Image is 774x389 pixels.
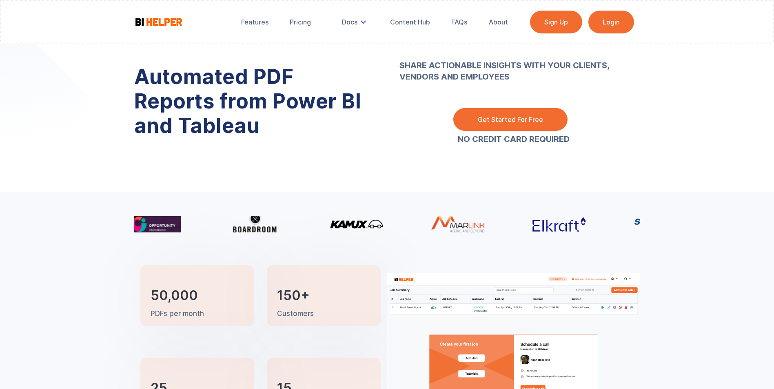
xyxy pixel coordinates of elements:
a: About [483,13,514,31]
div: FAQs [451,18,467,26]
a: Features [235,13,274,31]
h3: 150+ [277,290,310,302]
strong: NO CREDIT CARD REQUIRED [458,134,570,144]
a: Content Hub [384,13,436,31]
div: Docs [336,13,375,31]
a: FAQs [446,13,473,31]
h1: Automated PDF Reports from Power BI and Tableau [134,64,375,138]
a: Get Started For Free [453,108,568,131]
div: Features [241,18,268,26]
a: NO CREDIT CARD REQUIRED [458,135,570,143]
h3: 50,000 [151,290,198,302]
p: PDFs per month [151,309,204,319]
div: Content Hub [390,18,430,26]
a: Pricing [284,13,317,31]
div: Docs [342,18,357,26]
p: ‍ [399,37,628,94]
div: Pricing [290,18,311,26]
div: About [489,18,508,26]
a: Sign Up [530,11,582,33]
a: Login [588,11,634,33]
p: Customers [277,309,314,319]
strong: SHARE ACTIONABLE INSIGHTS WITH YOUR CLIENTS, VENDORS AND EMPLOYEES ‍ [399,37,628,94]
